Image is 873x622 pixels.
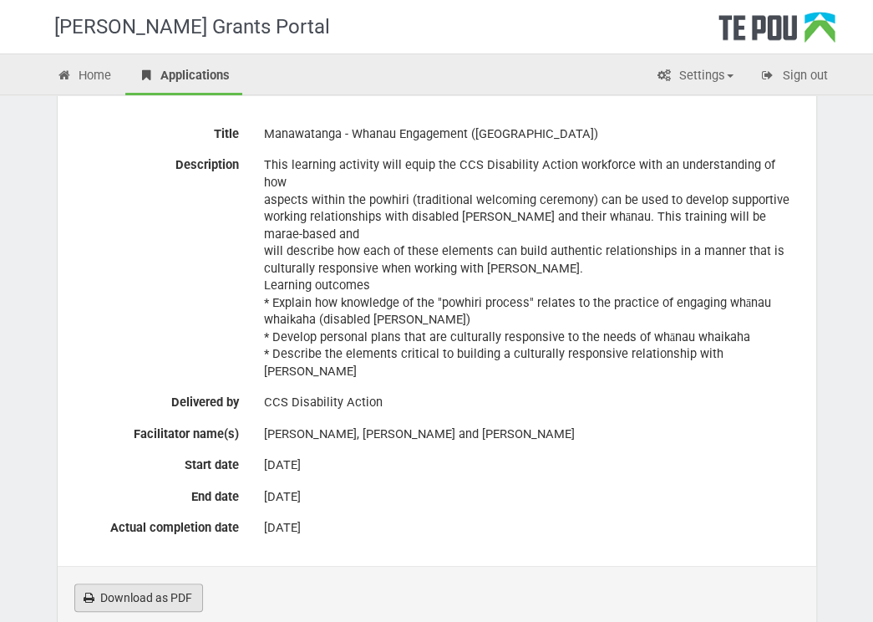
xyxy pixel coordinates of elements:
div: This learning activity will equip the CCS Disability Action workforce with an understanding of ho... [264,150,795,385]
div: [DATE] [264,451,795,480]
a: Sign out [748,59,840,95]
a: Download as PDF [74,584,203,612]
a: Settings [644,59,746,95]
div: [PERSON_NAME], [PERSON_NAME] and [PERSON_NAME] [264,420,795,449]
label: Actual completion date [66,513,251,537]
label: End date [66,482,251,506]
div: Te Pou Logo [718,12,835,54]
a: Home [44,59,124,95]
div: CCS Disability Action [264,388,795,417]
label: Facilitator name(s) [66,420,251,443]
div: [DATE] [264,482,795,512]
label: Title [66,120,251,143]
div: [DATE] [264,513,795,543]
label: Delivered by [66,388,251,411]
div: Manawatanga - Whanau Engagement ([GEOGRAPHIC_DATA]) [264,120,795,149]
a: Applications [125,59,242,95]
label: Start date [66,451,251,474]
label: Description [66,150,251,174]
